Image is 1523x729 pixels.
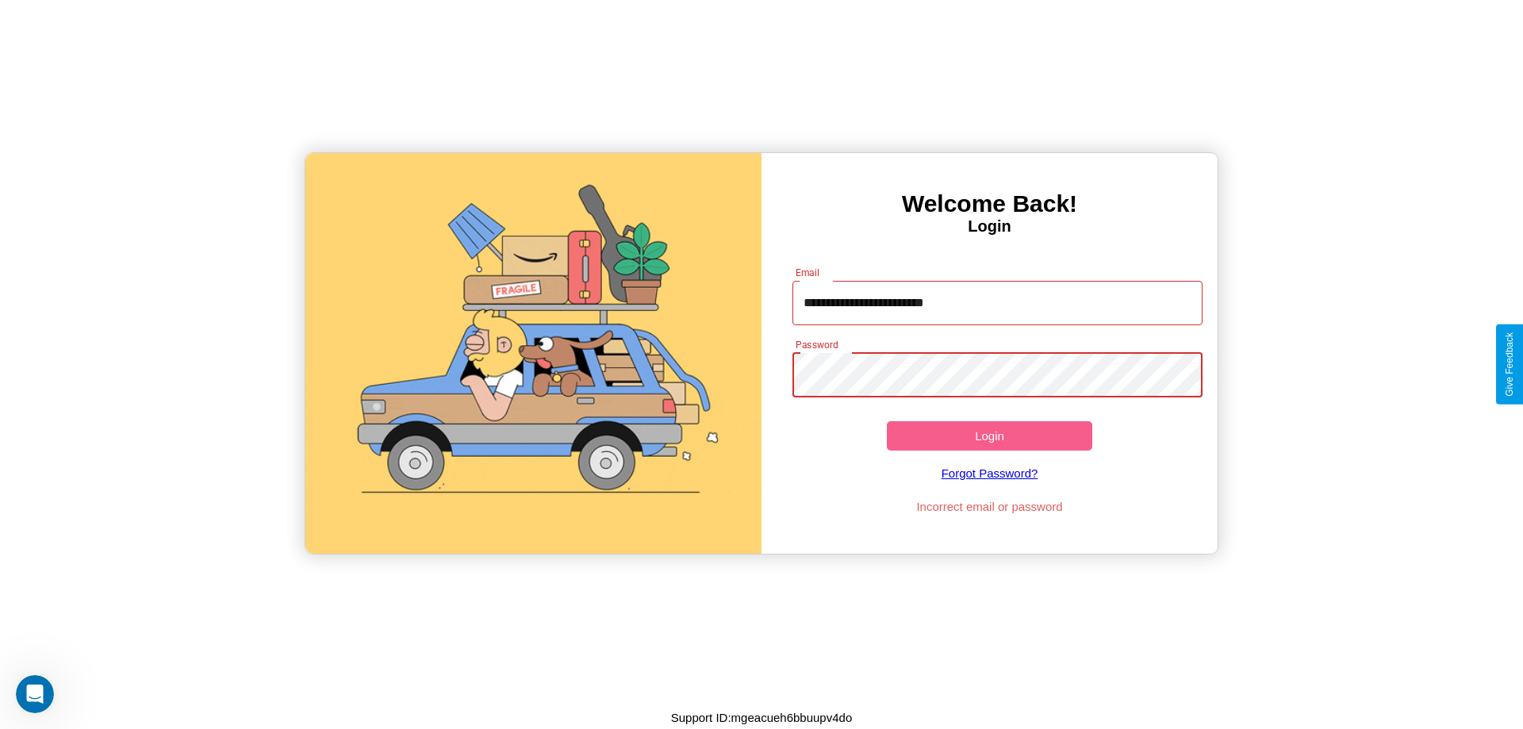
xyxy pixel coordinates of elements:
[785,496,1195,517] p: Incorrect email or password
[671,707,853,728] p: Support ID: mgeacueh6bbuupv4do
[761,217,1218,236] h4: Login
[796,338,838,351] label: Password
[761,190,1218,217] h3: Welcome Back!
[887,421,1092,451] button: Login
[305,153,761,554] img: gif
[785,451,1195,496] a: Forgot Password?
[16,675,54,713] iframe: Intercom live chat
[1504,332,1515,397] div: Give Feedback
[796,266,820,279] label: Email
